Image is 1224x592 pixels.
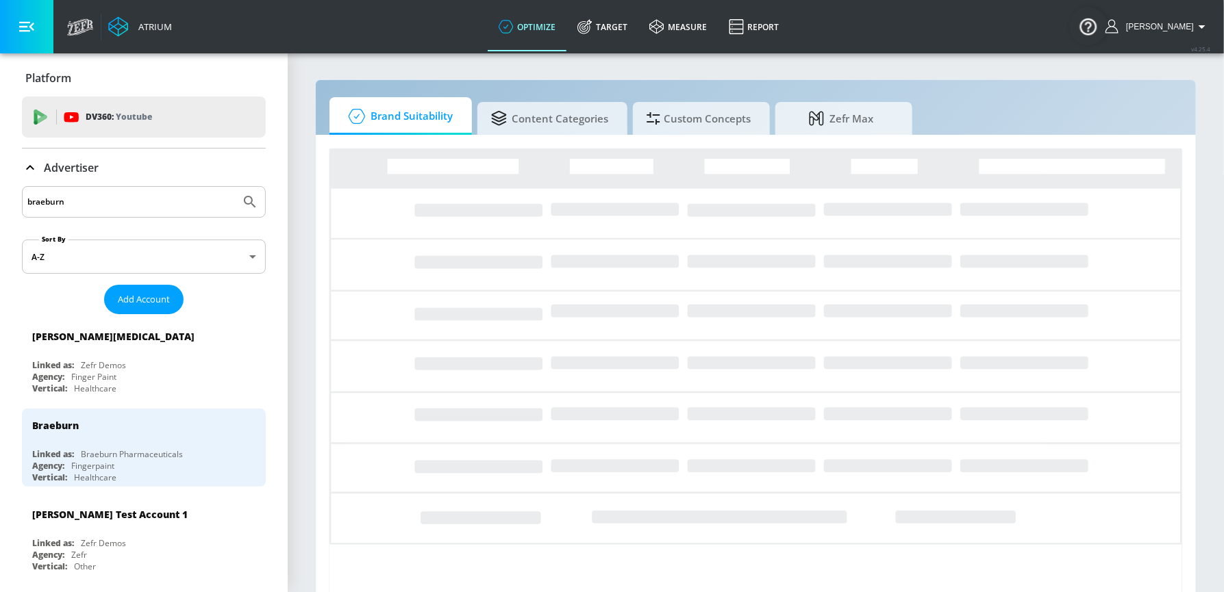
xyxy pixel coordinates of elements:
div: DV360: Youtube [22,96,266,138]
button: Submit Search [235,187,265,217]
span: Add Account [118,292,170,307]
div: BraeburnLinked as:Braeburn PharmaceuticalsAgency:FingerpaintVertical:Healthcare [22,409,266,487]
div: Advertiser [22,149,266,187]
button: Add Account [104,285,184,314]
span: Custom Concepts [647,102,751,135]
div: Linked as: [32,359,74,371]
div: Other [74,561,96,572]
div: [PERSON_NAME][MEDICAL_DATA]Linked as:Zefr DemosAgency:Finger PaintVertical:Healthcare [22,320,266,398]
div: Healthcare [74,472,116,483]
p: DV360: [86,110,152,125]
div: Agency: [32,549,64,561]
input: Search by name [27,193,235,211]
div: [PERSON_NAME][MEDICAL_DATA] [32,330,195,343]
div: Linked as: [32,448,74,460]
div: Vertical: [32,383,67,394]
button: Open Resource Center [1069,7,1108,45]
div: Agency: [32,460,64,472]
p: Platform [25,70,71,86]
span: login as: sharon.kwong@zefr.com [1121,22,1194,31]
span: Brand Suitability [343,100,453,133]
div: [PERSON_NAME] Test Account 1Linked as:Zefr DemosAgency:ZefrVertical:Other [22,498,266,576]
button: [PERSON_NAME] [1106,18,1210,35]
div: Platform [22,59,266,97]
div: Vertical: [32,472,67,483]
div: Braeburn Pharmaceuticals [81,448,183,460]
div: Braeburn [32,419,79,432]
div: Zefr Demos [81,537,126,549]
div: [PERSON_NAME] Test Account 1 [32,508,188,521]
a: measure [638,2,718,51]
a: Atrium [108,16,172,37]
span: Zefr Max [789,102,893,135]
label: Sort By [39,235,68,244]
p: Youtube [116,110,152,124]
div: Zefr Demos [81,359,126,371]
a: Report [718,2,790,51]
div: Healthcare [74,383,116,394]
div: Atrium [133,21,172,33]
div: Fingerpaint [71,460,114,472]
p: Advertiser [44,160,99,175]
a: Target [566,2,638,51]
span: v 4.25.4 [1191,45,1210,53]
div: Zefr [71,549,87,561]
div: A-Z [22,240,266,274]
a: optimize [488,2,566,51]
div: Linked as: [32,537,74,549]
div: Finger Paint [71,371,116,383]
div: Vertical: [32,561,67,572]
span: Content Categories [491,102,608,135]
div: Agency: [32,371,64,383]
